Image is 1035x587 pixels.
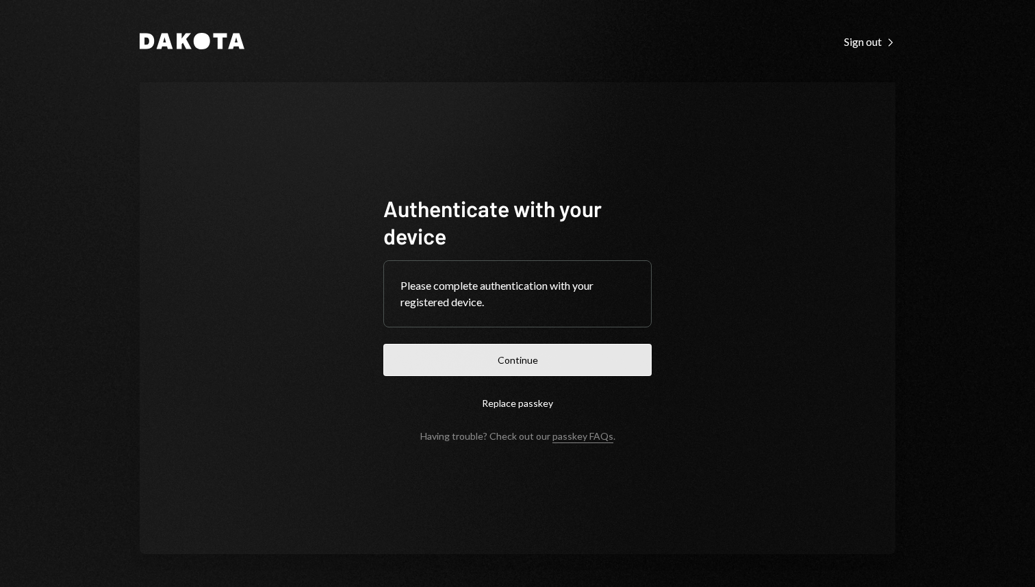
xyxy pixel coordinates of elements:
[383,195,652,249] h1: Authenticate with your device
[383,344,652,376] button: Continue
[400,277,635,310] div: Please complete authentication with your registered device.
[420,430,615,442] div: Having trouble? Check out our .
[552,430,613,443] a: passkey FAQs
[383,387,652,419] button: Replace passkey
[844,34,895,49] a: Sign out
[844,35,895,49] div: Sign out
